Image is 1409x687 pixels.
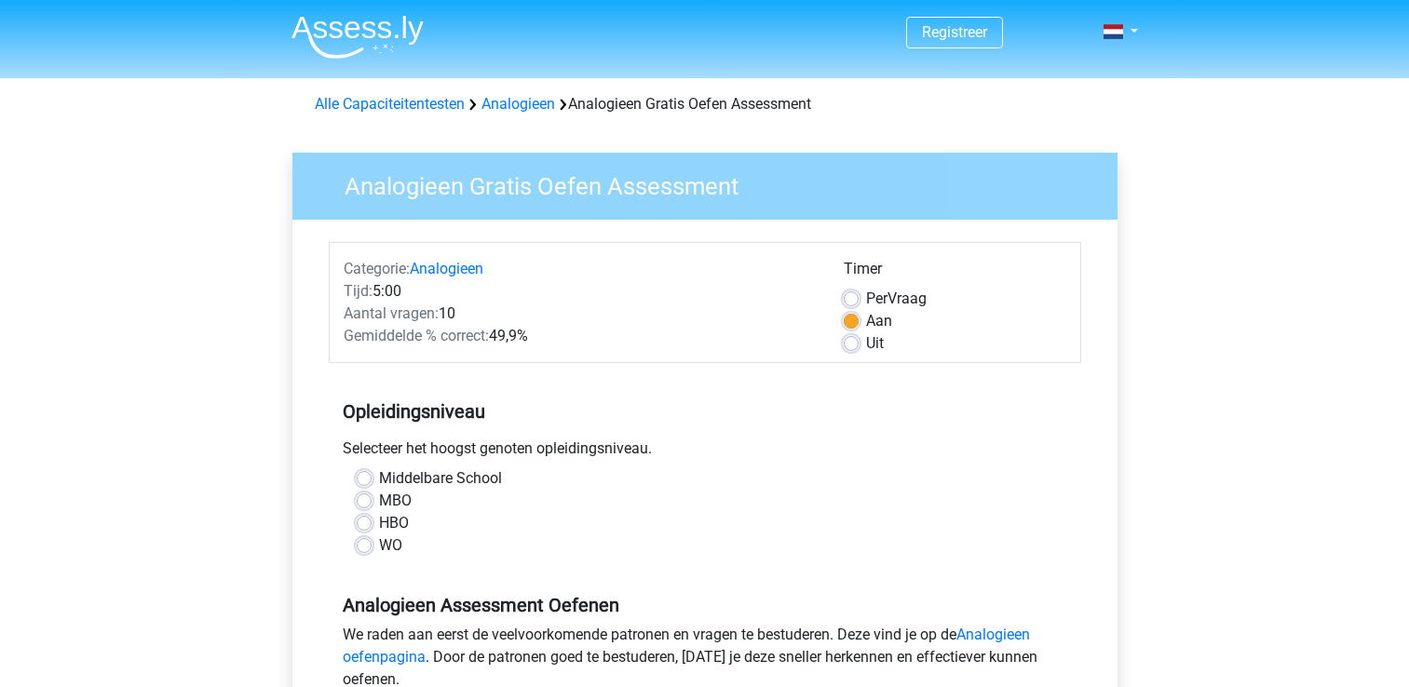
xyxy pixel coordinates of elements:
label: Uit [866,332,884,355]
a: Analogieen [481,95,555,113]
label: WO [379,534,402,557]
div: Timer [844,258,1066,288]
a: Analogieen [410,260,483,277]
div: 10 [330,303,830,325]
label: Aan [866,310,892,332]
div: Selecteer het hoogst genoten opleidingsniveau. [329,438,1081,467]
span: Tijd: [344,282,373,300]
label: MBO [379,490,412,512]
div: 49,9% [330,325,830,347]
a: Alle Capaciteitentesten [315,95,465,113]
span: Aantal vragen: [344,304,439,322]
h3: Analogieen Gratis Oefen Assessment [322,165,1104,201]
h5: Opleidingsniveau [343,393,1067,430]
span: Gemiddelde % correct: [344,327,489,344]
a: Registreer [922,23,987,41]
label: Vraag [866,288,927,310]
img: Assessly [291,15,424,59]
div: 5:00 [330,280,830,303]
span: Categorie: [344,260,410,277]
span: Per [866,290,887,307]
label: HBO [379,512,409,534]
div: Analogieen Gratis Oefen Assessment [307,93,1103,115]
h5: Analogieen Assessment Oefenen [343,594,1067,616]
label: Middelbare School [379,467,502,490]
